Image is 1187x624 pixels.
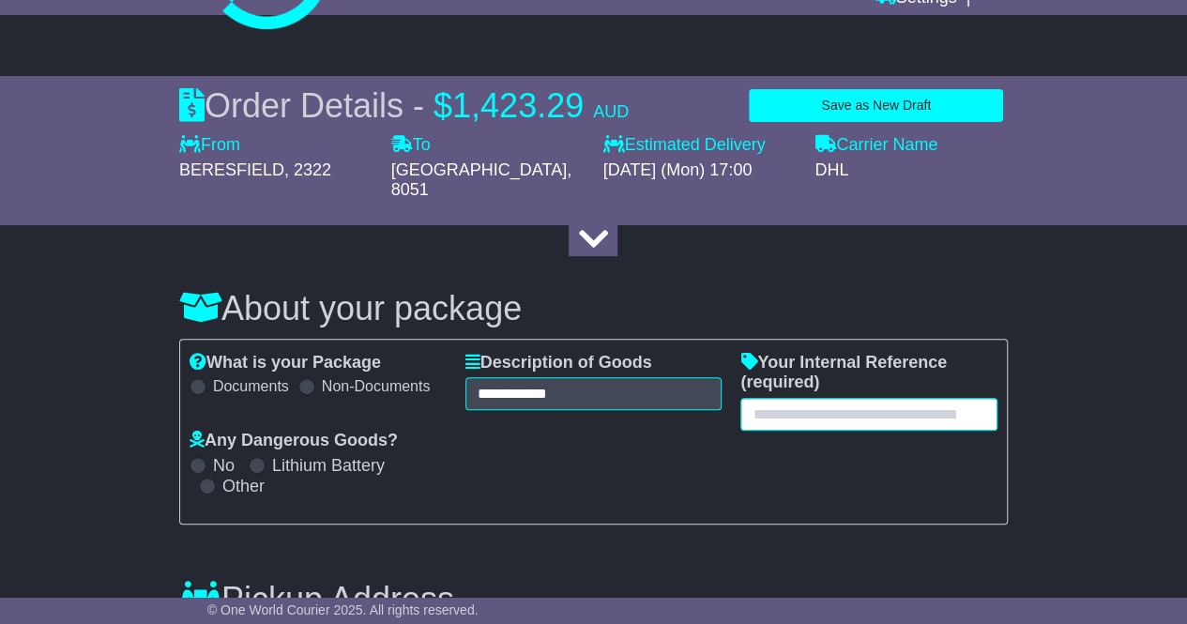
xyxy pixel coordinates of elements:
h3: About your package [179,290,1008,327]
span: , 8051 [391,160,571,200]
span: © One World Courier 2025. All rights reserved. [207,602,479,617]
label: Description of Goods [465,353,652,373]
label: What is your Package [190,353,381,373]
label: To [391,135,431,156]
span: $ [434,86,452,125]
h3: Pickup Address [179,581,454,618]
label: No [213,456,235,477]
label: Any Dangerous Goods? [190,431,398,451]
span: BERESFIELD [179,160,284,179]
div: DHL [814,160,1008,181]
span: 1,423.29 [452,86,584,125]
span: AUD [593,102,629,121]
label: Non-Documents [322,377,431,395]
label: Lithium Battery [272,456,385,477]
label: Other [222,477,265,497]
button: Save as New Draft [749,89,1003,122]
label: Your Internal Reference (required) [740,353,997,393]
span: , 2322 [284,160,331,179]
span: [GEOGRAPHIC_DATA] [391,160,567,179]
label: Carrier Name [814,135,937,156]
label: Documents [213,377,289,395]
label: Estimated Delivery [602,135,796,156]
div: [DATE] (Mon) 17:00 [602,160,796,181]
label: From [179,135,240,156]
div: Order Details - [179,85,629,126]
